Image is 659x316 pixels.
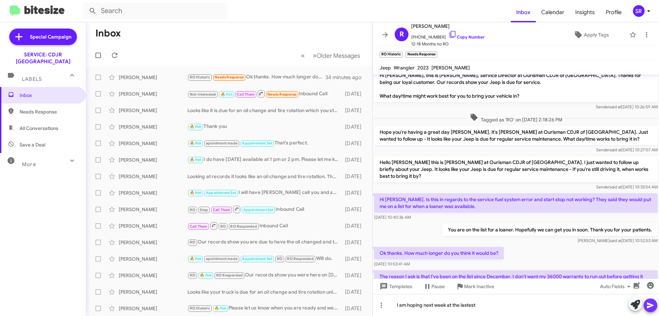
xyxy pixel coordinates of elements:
div: Ok thanks. How much longer do you think it would be? [187,73,326,81]
p: Hello [PERSON_NAME] this is [PERSON_NAME] at Ourisman CDJR of [GEOGRAPHIC_DATA]. I just wanted to... [374,156,658,182]
div: Inbound Call [187,221,342,230]
span: Apply Tags [584,29,609,41]
div: [PERSON_NAME] [119,255,187,262]
span: RO [190,240,195,244]
p: You are on the list for a loaner. Hopefully we can get you in soon. Thank you for your patients. [442,224,658,236]
span: Appointment Set [206,190,236,195]
span: Wrangler [394,65,415,71]
h1: Inbox [95,28,121,39]
div: [DATE] [342,272,367,279]
div: [PERSON_NAME] [119,107,187,114]
small: RO Historic [380,52,403,58]
span: RO Responded [216,273,243,277]
span: Appointment Set [242,257,272,261]
span: Tagged as 'RO' on [DATE] 2:18:26 PM [467,113,565,123]
button: Apply Tags [556,29,626,41]
span: RO [277,257,282,261]
span: 🔥 Hot [200,273,211,277]
span: 2023 [417,65,429,71]
span: Not-Interested [190,92,216,97]
a: Inbox [511,2,536,22]
div: [PERSON_NAME] [119,288,187,295]
span: said at [610,238,622,243]
span: Needs Response [267,92,297,97]
span: Needs Response [20,108,78,115]
span: Templates [378,280,412,293]
span: More [22,161,36,167]
div: [DATE] [342,156,367,163]
span: Call Them [190,224,208,229]
a: Copy Number [449,34,485,40]
button: Auto Fields [594,280,638,293]
div: Please let us know when you are ready and we can schedule an appointment for you. [187,304,342,312]
span: Call Them [213,208,231,212]
span: Special Campaign [30,33,71,40]
div: [DATE] [342,305,367,312]
div: [DATE] [342,140,367,147]
span: Sender [DATE] 10:26:59 AM [596,104,658,109]
span: Sender [DATE] 10:33:54 AM [596,184,658,189]
p: Hi [PERSON_NAME], this is [PERSON_NAME], Service Director at Ourisman CDJR of [GEOGRAPHIC_DATA]. ... [374,69,658,102]
span: [PHONE_NUMBER] [411,30,485,41]
div: Will do. [187,255,342,263]
span: [DATE] 10:53:41 AM [374,261,410,266]
span: Older Messages [316,52,360,59]
span: 🔥 Hot [215,306,226,310]
a: Insights [570,2,600,22]
a: Profile [600,2,627,22]
span: All Conversations [20,125,58,132]
div: [DATE] [342,90,367,97]
a: Calendar [536,2,570,22]
span: » [313,51,316,60]
span: [PERSON_NAME] [DATE] 10:52:53 AM [578,238,658,243]
div: I do have [DATE] available at 1 pm or 2 pm. Please let me know if one of these times works for you. [187,156,342,164]
div: [DATE] [342,123,367,130]
a: Special Campaign [9,29,77,45]
span: 🔥 Hot [221,92,232,97]
span: Save a Deal [20,141,45,148]
div: [DATE] [342,173,367,180]
div: I am hoping next week at the lastest [373,294,659,316]
div: Our records show you are due to have the oil changed and tires rotated, unless you already had th... [187,238,342,246]
div: Looks like your truck is due for an oil change and tire rotation unless you have already had it p... [187,288,342,295]
span: 🔥 Hot [190,190,201,195]
span: apointment made [206,257,238,261]
div: 34 minutes ago [326,74,367,81]
div: Inbound Call [187,89,342,98]
div: I will have [PERSON_NAME] call you and set everything up for you. [187,189,342,197]
span: RO Responded [230,224,257,229]
button: SR [627,5,651,17]
div: [PERSON_NAME] [119,74,187,81]
span: RO Responded [287,257,313,261]
span: 🔥 Hot [190,157,201,162]
span: 12-18 Months no RO [411,41,485,47]
div: [DATE] [342,288,367,295]
div: [DATE] [342,107,367,114]
span: [PERSON_NAME] [411,22,485,30]
span: Jeep [380,65,391,71]
button: Mark Inactive [450,280,500,293]
div: [PERSON_NAME] [119,156,187,163]
span: Sender [DATE] 10:27:07 AM [596,147,658,152]
div: [DATE] [342,222,367,229]
div: Our records show you were here on [DATE] for service. I am not sure why our system did not catch ... [187,271,342,279]
div: [PERSON_NAME] [119,173,187,180]
span: said at [610,147,622,152]
span: apointment made [206,141,238,145]
button: Templates [373,280,418,293]
button: Next [309,48,364,63]
div: [PERSON_NAME] [119,305,187,312]
p: Hi [PERSON_NAME]. Is this in regards to the service fuel system error and start stop not working?... [374,193,658,213]
span: RO Historic [190,75,210,79]
div: [PERSON_NAME] [119,222,187,229]
div: [PERSON_NAME] [119,140,187,147]
span: Auto Fields [600,280,633,293]
button: Previous [297,48,309,63]
div: [PERSON_NAME] [119,90,187,97]
span: Mark Inactive [464,280,494,293]
span: Appointment Set [242,141,272,145]
span: Appointment Set [243,208,274,212]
